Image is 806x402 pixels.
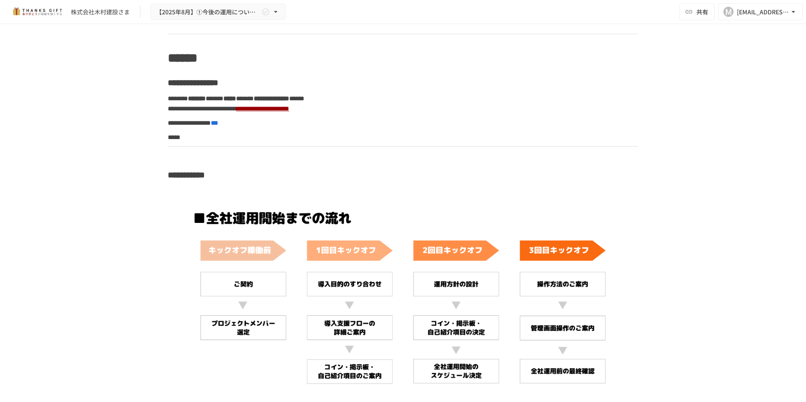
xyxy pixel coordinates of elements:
[156,7,260,17] span: 【2025年8月】①今後の運用についてのご案内/THANKS GIFTキックオフMTG
[696,7,708,16] span: 共有
[10,5,64,19] img: mMP1OxWUAhQbsRWCurg7vIHe5HqDpP7qZo7fRoNLXQh
[723,7,733,17] div: M
[680,3,715,20] button: 共有
[71,8,130,16] div: 株式会社木村建設さま
[737,7,789,17] div: [EMAIL_ADDRESS][DOMAIN_NAME]
[150,4,285,20] button: 【2025年8月】①今後の運用についてのご案内/THANKS GIFTキックオフMTG
[718,3,803,20] button: M[EMAIL_ADDRESS][DOMAIN_NAME]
